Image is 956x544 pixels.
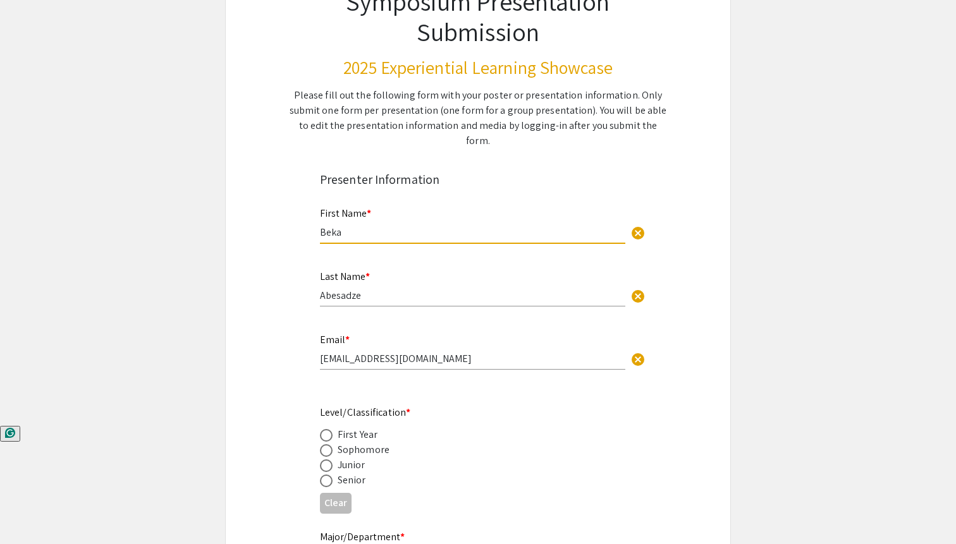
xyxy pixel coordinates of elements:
div: Junior [338,457,365,473]
div: Senior [338,473,366,488]
iframe: Chat [9,487,54,535]
button: Clear [320,493,352,514]
div: Sophomore [338,442,389,457]
div: First Year [338,427,377,442]
mat-label: Major/Department [320,530,405,543]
